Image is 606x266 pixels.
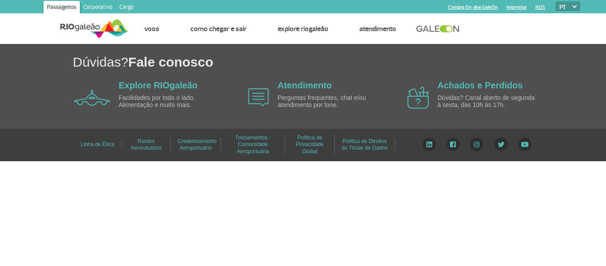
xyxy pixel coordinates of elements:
[518,138,531,151] img: YouTube
[507,4,527,10] a: Imprensa
[437,80,523,90] a: Achados e Perdidos
[296,131,324,158] a: Política de Privacidade Global
[470,138,484,151] img: Instagram
[235,131,271,158] a: Treinamentos - Comunidade Aeroportuária
[342,135,388,154] a: Política de Direitos do Titular de Dados
[80,1,116,15] a: Corporativo
[144,24,159,33] a: Voos
[73,53,606,71] h1: Dúvidas?
[278,95,380,108] p: Perguntas frequentes, chat e/ou atendimento por fone.
[248,88,269,107] img: airplane icon
[446,138,460,151] img: Facebook
[74,90,110,106] img: airplane icon
[130,135,161,154] a: Ruídos Aeronáuticos
[494,138,508,151] img: Twitter
[359,24,396,33] a: Atendimento
[119,95,221,108] p: Facilidades por todo o lado. Alimentação e muito mais.
[80,138,114,151] a: Linha de Ética
[437,95,539,108] p: Dúvidas? Canal aberto de segunda à sexta, das 10h às 17h.
[43,1,80,15] a: Passageiros
[177,135,216,154] a: Credenciamento Aeroportuário
[278,24,328,33] a: Explore RIOgaleão
[535,4,545,10] a: RQS
[128,55,213,69] span: Fale conosco
[119,80,198,90] a: Explore RIOgaleão
[116,1,137,15] a: Cargo
[448,4,498,10] a: Compra On-line GaleOn
[407,87,429,109] img: airplane icon
[278,80,332,90] a: Atendimento
[190,24,247,33] a: Como chegar e sair
[422,138,436,151] img: LinkedIn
